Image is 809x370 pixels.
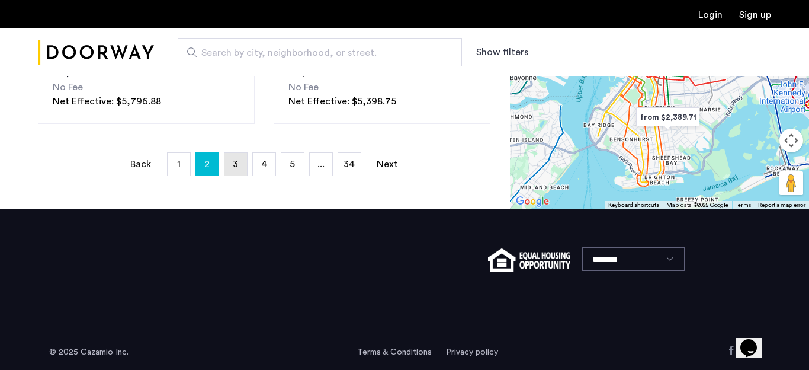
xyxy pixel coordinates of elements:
[631,104,704,130] div: from $2,389.71
[317,160,325,169] span: ...
[201,46,429,60] span: Search by city, neighborhood, or street.
[582,247,685,271] select: Language select
[513,194,552,209] img: Google
[129,153,153,176] a: Back
[177,160,181,169] span: 1
[38,152,490,176] nav: Pagination
[375,153,399,176] a: Next
[608,201,659,209] button: Keyboard shortcuts
[261,160,267,169] span: 4
[288,82,319,92] span: No Fee
[233,160,238,169] span: 3
[739,10,771,20] a: Registration
[204,155,210,174] span: 2
[53,82,83,92] span: No Fee
[488,248,570,272] img: equal-housing.png
[698,10,723,20] a: Login
[476,45,528,59] button: Show or hide filters
[779,171,803,195] button: Drag Pegman onto the map to open Street View
[290,160,295,169] span: 5
[736,323,773,358] iframe: chat widget
[288,97,396,106] span: Net Effective: $5,398.75
[343,160,355,169] span: 34
[38,30,154,75] a: Cazamio Logo
[357,346,432,358] a: Terms and conditions
[513,194,552,209] a: Open this area in Google Maps (opens a new window)
[53,97,161,106] span: Net Effective: $5,796.88
[446,346,498,358] a: Privacy policy
[666,202,728,208] span: Map data ©2025 Google
[779,129,803,152] button: Map camera controls
[49,348,129,356] span: © 2025 Cazamio Inc.
[178,38,462,66] input: Apartment Search
[758,201,805,209] a: Report a map error
[38,30,154,75] img: logo
[727,346,736,355] a: Facebook
[736,201,751,209] a: Terms (opens in new tab)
